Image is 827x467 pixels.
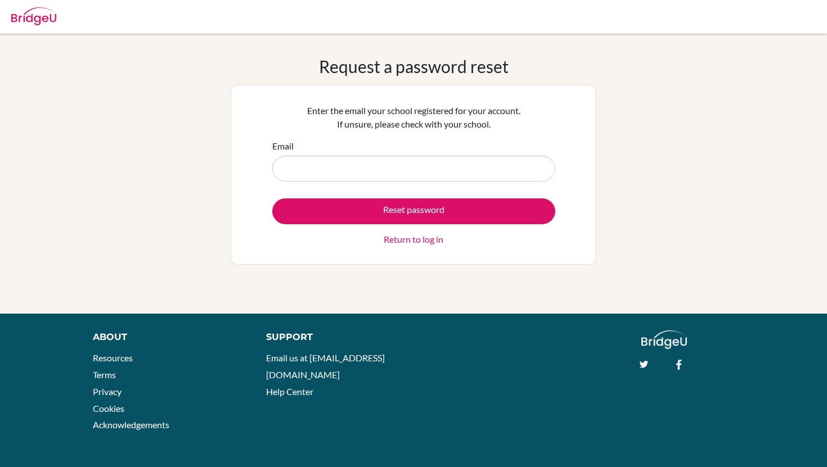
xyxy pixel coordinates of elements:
[93,419,169,430] a: Acknowledgements
[93,403,124,414] a: Cookies
[93,369,116,380] a: Terms
[93,330,241,344] div: About
[272,198,555,224] button: Reset password
[266,386,313,397] a: Help Center
[384,233,443,246] a: Return to log in
[641,330,687,349] img: logo_white@2x-f4f0deed5e89b7ecb1c2cc34c3e3d731f90f0f143d5ea2071677605dd97b5244.png
[93,352,133,363] a: Resources
[266,330,402,344] div: Support
[93,386,122,397] a: Privacy
[266,352,385,380] a: Email us at [EMAIL_ADDRESS][DOMAIN_NAME]
[11,7,56,25] img: Bridge-U
[272,139,294,153] label: Email
[319,56,509,76] h1: Request a password reset
[272,104,555,131] p: Enter the email your school registered for your account. If unsure, please check with your school.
